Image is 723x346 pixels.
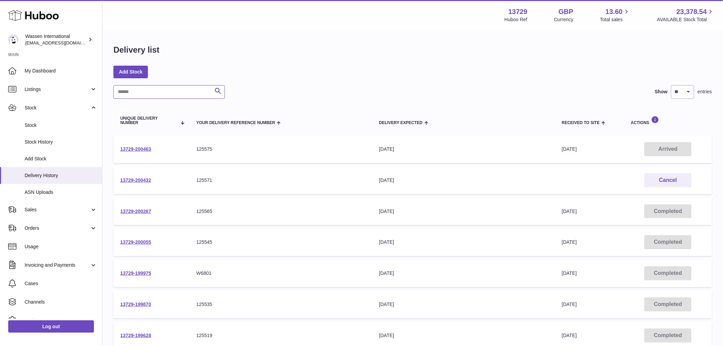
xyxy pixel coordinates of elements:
[25,122,97,129] span: Stock
[657,16,715,23] span: AVAILABLE Stock Total
[25,172,97,179] span: Delivery History
[196,332,366,339] div: 125519
[25,280,97,287] span: Cases
[605,7,623,16] span: 13.60
[196,146,366,152] div: 125575
[379,270,548,277] div: [DATE]
[677,7,707,16] span: 23,378.54
[505,16,528,23] div: Huboo Ref
[120,209,151,214] a: 13729-200267
[25,189,97,196] span: ASN Uploads
[644,173,692,187] button: Cancel
[562,333,577,338] span: [DATE]
[562,209,577,214] span: [DATE]
[25,207,90,213] span: Sales
[25,68,97,74] span: My Dashboard
[508,7,528,16] strong: 13729
[600,7,630,23] a: 13.60 Total sales
[554,16,574,23] div: Currency
[379,239,548,245] div: [DATE]
[25,139,97,145] span: Stock History
[25,86,90,93] span: Listings
[196,239,366,245] div: 125545
[120,239,151,245] a: 13729-200055
[25,156,97,162] span: Add Stock
[25,299,97,305] span: Channels
[25,40,100,45] span: [EMAIL_ADDRESS][DOMAIN_NAME]
[379,121,422,125] span: Delivery Expected
[600,16,630,23] span: Total sales
[120,146,151,152] a: 13729-200463
[25,262,90,268] span: Invoicing and Payments
[379,332,548,339] div: [DATE]
[655,89,668,95] label: Show
[8,35,18,45] img: internalAdmin-13729@internal.huboo.com
[120,333,151,338] a: 13729-199628
[196,121,275,125] span: Your Delivery Reference Number
[196,270,366,277] div: W6801
[25,105,90,111] span: Stock
[631,116,705,125] div: Actions
[196,177,366,184] div: 125571
[25,225,90,231] span: Orders
[562,239,577,245] span: [DATE]
[113,66,148,78] a: Add Stock
[562,302,577,307] span: [DATE]
[196,208,366,215] div: 125565
[113,44,160,55] h1: Delivery list
[120,177,151,183] a: 13729-200432
[25,33,87,46] div: Wassen International
[657,7,715,23] a: 23,378.54 AVAILABLE Stock Total
[559,7,573,16] strong: GBP
[562,270,577,276] span: [DATE]
[379,146,548,152] div: [DATE]
[698,89,712,95] span: entries
[25,243,97,250] span: Usage
[196,301,366,308] div: 125535
[120,116,177,125] span: Unique Delivery Number
[379,208,548,215] div: [DATE]
[562,121,600,125] span: Received to Site
[379,177,548,184] div: [DATE]
[25,317,97,324] span: Settings
[120,302,151,307] a: 13729-199870
[8,320,94,333] a: Log out
[562,146,577,152] span: [DATE]
[379,301,548,308] div: [DATE]
[120,270,151,276] a: 13729-199975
